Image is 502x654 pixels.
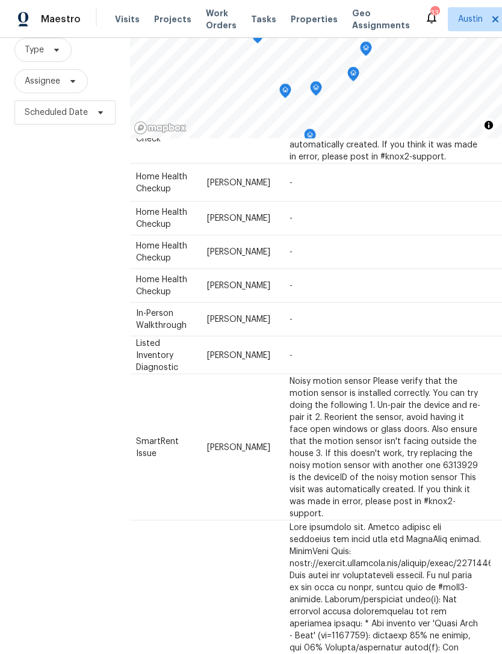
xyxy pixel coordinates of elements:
[136,122,188,143] span: Temperature Check
[136,208,187,229] span: Home Health Checkup
[290,104,479,161] span: A high temperature of 91 detected (above the threshold of 90). Please investigate. SmartRent Unit...
[252,29,264,48] div: Map marker
[25,75,60,87] span: Assignee
[115,13,140,25] span: Visits
[291,13,338,25] span: Properties
[360,42,372,60] div: Map marker
[207,351,270,359] span: [PERSON_NAME]
[290,248,293,256] span: -
[290,315,293,324] span: -
[279,84,291,102] div: Map marker
[136,339,178,371] span: Listed Inventory Diagnostic
[251,15,276,23] span: Tasks
[207,443,270,451] span: [PERSON_NAME]
[347,67,359,85] div: Map marker
[482,118,496,132] button: Toggle attribution
[458,13,483,25] span: Austin
[310,81,322,100] div: Map marker
[207,178,270,187] span: [PERSON_NAME]
[136,309,187,330] span: In-Person Walkthrough
[207,282,270,290] span: [PERSON_NAME]
[352,7,410,31] span: Geo Assignments
[25,44,44,56] span: Type
[136,276,187,296] span: Home Health Checkup
[207,214,270,223] span: [PERSON_NAME]
[290,214,293,223] span: -
[41,13,81,25] span: Maestro
[207,248,270,256] span: [PERSON_NAME]
[304,129,316,147] div: Map marker
[430,7,439,19] div: 33
[485,119,492,132] span: Toggle attribution
[207,315,270,324] span: [PERSON_NAME]
[290,351,293,359] span: -
[206,7,237,31] span: Work Orders
[136,172,187,193] span: Home Health Checkup
[134,121,187,135] a: Mapbox homepage
[136,242,187,262] span: Home Health Checkup
[290,377,480,517] span: Noisy motion sensor Please verify that the motion sensor is installed correctly. You can try doin...
[154,13,191,25] span: Projects
[136,437,179,457] span: SmartRent Issue
[290,178,293,187] span: -
[290,282,293,290] span: -
[25,106,88,119] span: Scheduled Date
